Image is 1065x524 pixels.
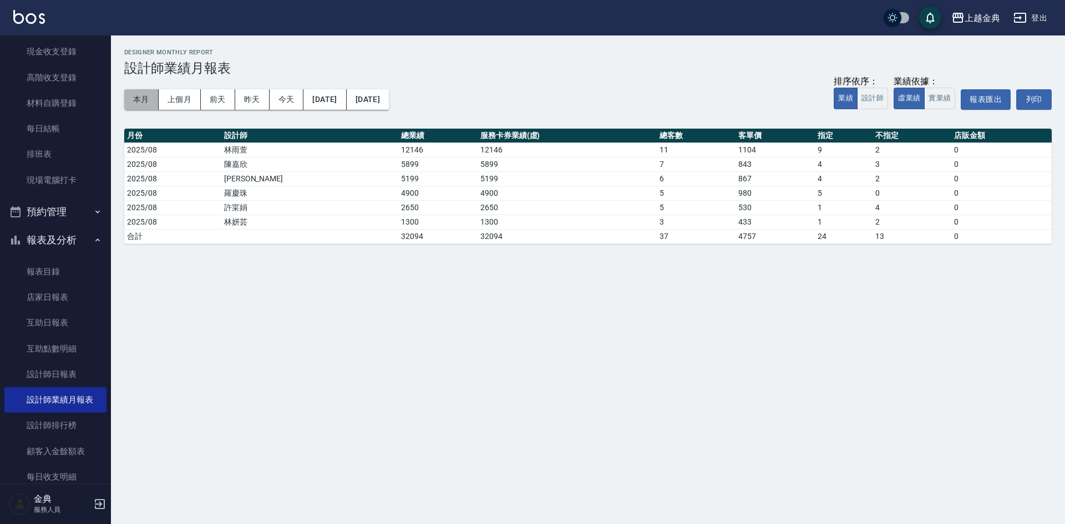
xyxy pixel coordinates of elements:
[4,39,106,64] a: 現金收支登錄
[124,129,221,143] th: 月份
[4,90,106,116] a: 材料自購登錄
[951,229,1052,243] td: 0
[398,143,477,157] td: 12146
[657,157,736,171] td: 7
[951,143,1052,157] td: 0
[124,186,221,200] td: 2025/08
[270,89,304,110] button: 今天
[478,186,657,200] td: 4900
[1009,8,1052,28] button: 登出
[4,439,106,464] a: 顧客入金餘額表
[947,7,1005,29] button: 上越金典
[4,336,106,362] a: 互助點數明細
[124,60,1052,76] h3: 設計師業績月報表
[894,88,925,109] button: 虛業績
[951,129,1052,143] th: 店販金額
[13,10,45,24] img: Logo
[124,215,221,229] td: 2025/08
[736,229,814,243] td: 4757
[159,89,201,110] button: 上個月
[657,186,736,200] td: 5
[924,88,955,109] button: 實業績
[965,11,1000,25] div: 上越金典
[201,89,235,110] button: 前天
[951,215,1052,229] td: 0
[736,186,814,200] td: 980
[873,229,951,243] td: 13
[961,89,1011,110] button: 報表匯出
[221,143,399,157] td: 林雨萱
[398,215,477,229] td: 1300
[657,215,736,229] td: 3
[736,200,814,215] td: 530
[221,186,399,200] td: 羅慶珠
[4,141,106,167] a: 排班表
[951,200,1052,215] td: 0
[657,229,736,243] td: 37
[815,229,873,243] td: 24
[815,186,873,200] td: 5
[398,186,477,200] td: 4900
[4,226,106,255] button: 報表及分析
[221,171,399,186] td: [PERSON_NAME]
[873,157,951,171] td: 3
[657,129,736,143] th: 總客數
[4,284,106,310] a: 店家日報表
[4,167,106,193] a: 現場電腦打卡
[4,259,106,284] a: 報表目錄
[873,143,951,157] td: 2
[4,387,106,413] a: 設計師業績月報表
[815,129,873,143] th: 指定
[657,171,736,186] td: 6
[834,88,858,109] button: 業績
[815,157,873,171] td: 4
[815,143,873,157] td: 9
[736,129,814,143] th: 客單價
[951,186,1052,200] td: 0
[221,129,399,143] th: 設計師
[657,143,736,157] td: 11
[478,215,657,229] td: 1300
[221,200,399,215] td: 許寀娟
[124,89,159,110] button: 本月
[736,157,814,171] td: 843
[124,171,221,186] td: 2025/08
[4,464,106,490] a: 每日收支明細
[815,171,873,186] td: 4
[398,200,477,215] td: 2650
[873,129,951,143] th: 不指定
[4,65,106,90] a: 高階收支登錄
[478,200,657,215] td: 2650
[478,157,657,171] td: 5899
[124,49,1052,56] h2: Designer Monthly Report
[235,89,270,110] button: 昨天
[9,493,31,515] img: Person
[894,76,955,88] div: 業績依據：
[857,88,888,109] button: 設計師
[951,157,1052,171] td: 0
[124,157,221,171] td: 2025/08
[34,494,90,505] h5: 金典
[4,197,106,226] button: 預約管理
[124,143,221,157] td: 2025/08
[815,200,873,215] td: 1
[1016,89,1052,110] button: 列印
[951,171,1052,186] td: 0
[4,362,106,387] a: 設計師日報表
[736,171,814,186] td: 867
[873,200,951,215] td: 4
[398,229,477,243] td: 32094
[919,7,941,29] button: save
[303,89,346,110] button: [DATE]
[478,129,657,143] th: 服務卡券業績(虛)
[398,171,477,186] td: 5199
[478,229,657,243] td: 32094
[221,157,399,171] td: 陳嘉欣
[873,171,951,186] td: 2
[873,186,951,200] td: 0
[124,200,221,215] td: 2025/08
[4,116,106,141] a: 每日結帳
[398,129,477,143] th: 總業績
[834,76,888,88] div: 排序依序：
